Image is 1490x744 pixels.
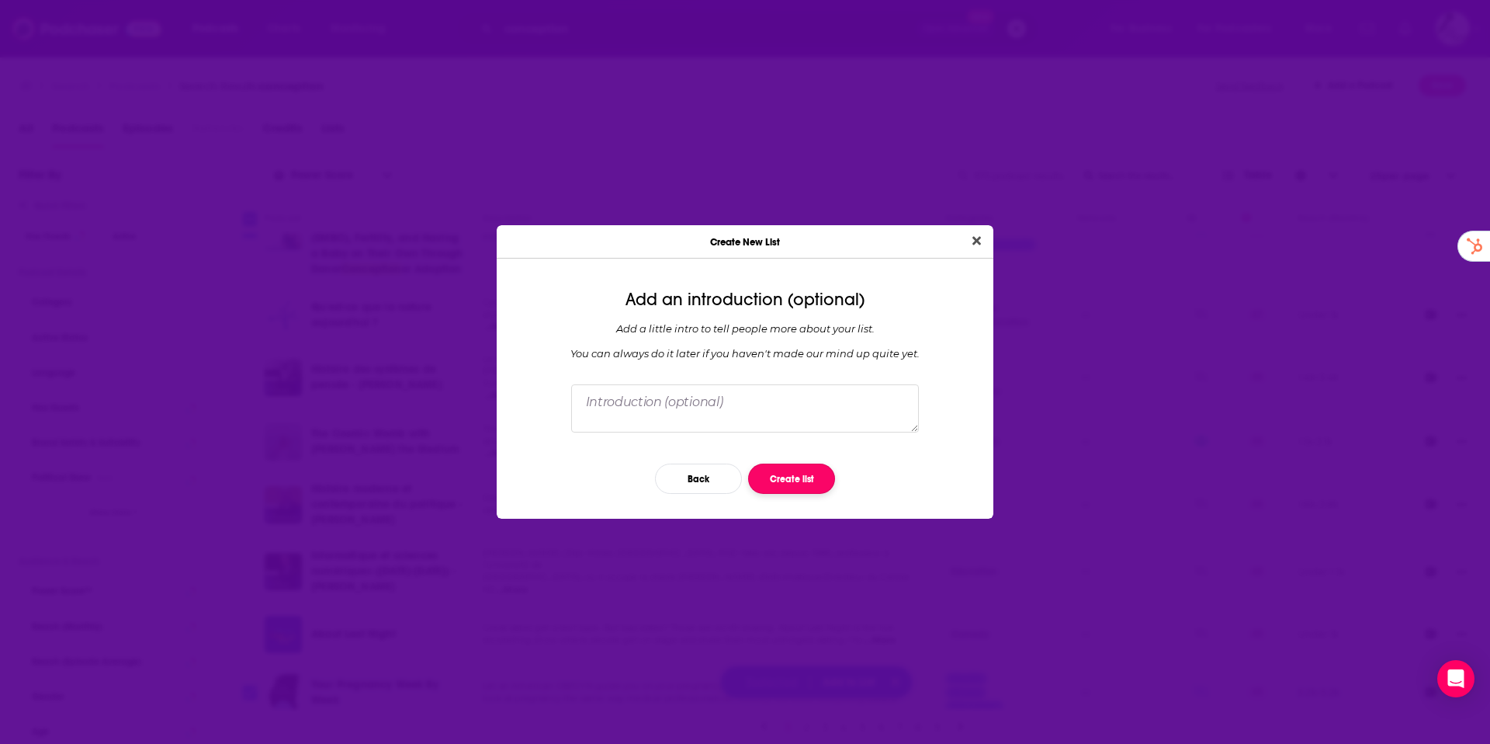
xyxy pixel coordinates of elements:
button: Back [655,464,742,494]
div: Create New List [497,225,993,259]
button: Create list [748,464,835,494]
div: Add a little intro to tell people more about your list. You can always do it later if you haven '... [509,322,981,360]
button: Close [966,231,987,251]
div: Add an introduction (optional) [509,290,981,310]
div: Open Intercom Messenger [1437,660,1474,697]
